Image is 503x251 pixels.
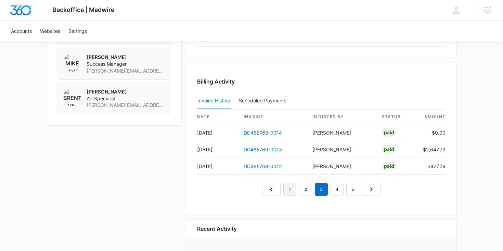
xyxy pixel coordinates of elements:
a: Page 5 [346,183,359,196]
td: [DATE] [197,141,238,158]
a: DD48E769-0012 [244,163,282,169]
td: $2,647.79 [417,141,446,158]
td: [PERSON_NAME] [307,141,376,158]
a: Previous Page [262,183,281,196]
td: [DATE] [197,158,238,175]
h6: Recent Activity [197,225,237,233]
a: Websites [36,21,64,41]
a: Page 1 [283,183,296,196]
span: [PERSON_NAME][EMAIL_ADDRESS][PERSON_NAME][DOMAIN_NAME] [87,102,165,109]
em: 3 [315,183,328,196]
h3: Billing Activity [197,77,446,86]
td: [PERSON_NAME] [307,124,376,141]
td: [DATE] [197,124,238,141]
th: status [376,110,417,124]
button: Invoice History [197,93,231,109]
div: Paid [382,162,396,170]
nav: Pagination [262,183,381,196]
img: Brent Avila [63,88,81,106]
div: Paid [382,128,396,137]
th: date [197,110,238,124]
th: Initiated By [307,110,376,124]
td: $0.00 [417,124,446,141]
a: Page 4 [331,183,344,196]
p: [PERSON_NAME] [87,54,165,61]
span: Backoffice | Madwire [52,6,115,13]
div: Paid [382,145,396,153]
a: Page 2 [299,183,312,196]
td: $427.79 [417,158,446,175]
a: Accounts [7,21,36,41]
img: Mike Davin [63,54,81,72]
td: [PERSON_NAME] [307,158,376,175]
div: Scheduled Payments [239,98,289,103]
a: DD48E769-0014 [244,130,282,136]
span: [PERSON_NAME][EMAIL_ADDRESS][PERSON_NAME][DOMAIN_NAME] [87,67,165,74]
p: [PERSON_NAME] [87,88,165,95]
a: Settings [64,21,91,41]
th: amount [417,110,446,124]
th: invoice [238,110,307,124]
span: Ad Specialist [87,95,165,102]
span: Success Manager [87,61,165,67]
a: DD48E769-0013 [244,147,282,152]
a: Next Page [362,183,381,196]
